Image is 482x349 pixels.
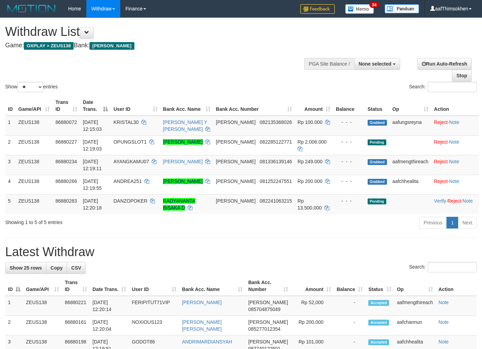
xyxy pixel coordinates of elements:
[333,96,365,116] th: Balance
[409,262,477,272] label: Search:
[434,198,446,204] a: Verify
[291,276,334,296] th: Amount: activate to sort column ascending
[17,82,43,92] select: Showentries
[438,339,449,345] a: Note
[409,82,477,92] label: Search:
[182,339,232,345] a: ANDRIMARDIANSYAH
[23,276,62,296] th: Game/API: activate to sort column ascending
[434,119,448,125] a: Reject
[248,300,288,305] span: [PERSON_NAME]
[447,198,461,204] a: Reject
[5,194,16,214] td: 5
[336,178,362,185] div: - - -
[163,159,203,164] a: [PERSON_NAME]
[182,319,222,332] a: [PERSON_NAME] [PERSON_NAME]
[297,139,327,145] span: Rp 2.006.000
[50,265,63,271] span: Copy
[297,119,322,125] span: Rp 100.000
[83,178,102,191] span: [DATE] 12:19:55
[394,316,436,336] td: aafchannun
[245,276,291,296] th: Bank Acc. Number: activate to sort column ascending
[431,194,479,214] td: · ·
[354,58,400,70] button: None selected
[71,265,81,271] span: CSV
[113,198,147,204] span: DANZOPOKER
[62,296,89,316] td: 86880221
[5,116,16,136] td: 1
[5,216,196,226] div: Showing 1 to 5 of 5 entries
[458,217,477,229] a: Next
[368,198,386,204] span: Pending
[16,194,53,214] td: ZEUS138
[368,339,389,345] span: Accepted
[260,139,292,145] span: Copy 082285122771 to clipboard
[431,116,479,136] td: ·
[368,179,387,185] span: Grabbed
[248,339,288,345] span: [PERSON_NAME]
[80,96,111,116] th: Date Trans.: activate to sort column descending
[297,178,322,184] span: Rp 200.000
[446,217,458,229] a: 1
[55,139,77,145] span: 86880227
[16,96,53,116] th: Game/API: activate to sort column ascending
[5,262,46,274] a: Show 25 rows
[366,276,394,296] th: Status: activate to sort column ascending
[216,139,256,145] span: [PERSON_NAME]
[295,96,333,116] th: Amount: activate to sort column ascending
[334,316,366,336] td: -
[334,276,366,296] th: Balance: activate to sort column ascending
[89,42,134,50] span: [PERSON_NAME]
[260,178,292,184] span: Copy 081252247551 to clipboard
[216,119,256,125] span: [PERSON_NAME]
[434,139,448,145] a: Reject
[368,320,389,326] span: Accepted
[16,116,53,136] td: ZEUS138
[53,96,80,116] th: Trans ID: activate to sort column ascending
[10,265,42,271] span: Show 25 rows
[5,276,23,296] th: ID: activate to sort column descending
[368,120,387,126] span: Grabbed
[5,245,477,259] h1: Latest Withdraw
[83,139,102,152] span: [DATE] 12:19:03
[46,262,67,274] a: Copy
[213,96,295,116] th: Bank Acc. Number: activate to sort column ascending
[431,96,479,116] th: Action
[163,139,203,145] a: [PERSON_NAME]
[24,42,74,50] span: OXPLAY > ZEUS138
[390,116,431,136] td: aafungsreyna
[62,316,89,336] td: 86880161
[438,300,449,305] a: Note
[90,296,129,316] td: [DATE] 12:20:14
[5,3,58,14] img: MOTION_logo.png
[449,159,460,164] a: Note
[23,316,62,336] td: ZEUS138
[438,319,449,325] a: Note
[394,296,436,316] td: aafmengthireach
[304,58,354,70] div: PGA Site Balance /
[90,276,129,296] th: Date Trans.: activate to sort column ascending
[111,96,160,116] th: User ID: activate to sort column ascending
[260,159,292,164] span: Copy 081336139146 to clipboard
[5,135,16,155] td: 2
[16,155,53,175] td: ZEUS138
[216,159,256,164] span: [PERSON_NAME]
[368,300,389,306] span: Accepted
[463,198,473,204] a: Note
[248,307,280,312] span: Copy 085704875049 to clipboard
[16,135,53,155] td: ZEUS138
[359,61,391,67] span: None selected
[163,119,207,132] a: [PERSON_NAME] Y [PERSON_NAME]
[345,4,374,14] img: Button%20Memo.svg
[5,82,58,92] label: Show entries
[300,4,335,14] img: Feedback.jpg
[55,178,77,184] span: 86880266
[336,158,362,165] div: - - -
[434,159,448,164] a: Reject
[368,139,386,145] span: Pending
[179,276,246,296] th: Bank Acc. Name: activate to sort column ascending
[113,139,147,145] span: OPUNGSLOT1
[390,96,431,116] th: Op: activate to sort column ascending
[369,2,379,8] span: 34
[431,175,479,194] td: ·
[291,316,334,336] td: Rp 200,000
